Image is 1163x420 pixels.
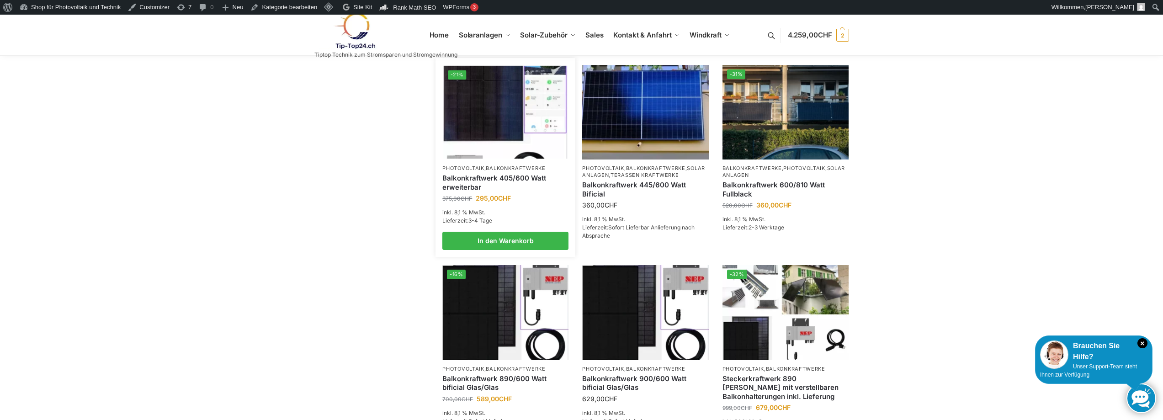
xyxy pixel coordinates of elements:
[442,265,568,360] a: -16%Bificiales Hochleistungsmodul
[582,395,617,403] bdi: 629,00
[722,65,849,159] a: -31%2 Balkonkraftwerke
[442,174,568,191] a: Balkonkraftwerk 405/600 Watt erweiterbar
[582,215,708,223] p: inkl. 8,1 % MwSt.
[722,374,849,401] a: Steckerkraftwerk 890 Watt mit verstellbaren Balkonhalterungen inkl. Lieferung
[455,15,514,56] a: Solaranlagen
[836,29,849,42] span: 2
[582,15,607,56] a: Sales
[722,366,849,372] p: ,
[582,409,708,417] p: inkl. 8,1 % MwSt.
[818,31,832,39] span: CHF
[314,52,457,58] p: Tiptop Technik zum Stromsparen und Stromgewinnung
[442,165,484,171] a: Photovoltaik
[1085,4,1134,11] span: [PERSON_NAME]
[516,15,579,56] a: Solar-Zubehör
[783,165,825,171] a: Photovoltaik
[778,404,791,411] span: CHF
[477,395,512,403] bdi: 589,00
[353,4,372,11] span: Site Kit
[1040,340,1147,362] div: Brauchen Sie Hilfe?
[722,165,845,178] a: Solaranlagen
[686,15,734,56] a: Windkraft
[722,181,849,198] a: Balkonkraftwerk 600/810 Watt Fullblack
[442,232,568,250] a: In den Warenkorb legen: „Balkonkraftwerk 405/600 Watt erweiterbar“
[486,165,545,171] a: Balkonkraftwerke
[582,374,708,392] a: Balkonkraftwerk 900/600 Watt bificial Glas/Glas
[442,396,473,403] bdi: 700,00
[462,396,473,403] span: CHF
[442,217,492,224] span: Lieferzeit:
[582,201,617,209] bdi: 360,00
[461,195,472,202] span: CHF
[582,165,708,179] p: , , ,
[788,31,832,39] span: 4.259,00
[314,12,394,49] img: Solaranlagen, Speicheranlagen und Energiesparprodukte
[582,65,708,159] img: Solaranlage für den kleinen Balkon
[722,224,784,231] span: Lieferzeit:
[582,165,705,178] a: Solaranlagen
[722,404,752,411] bdi: 999,00
[442,265,568,360] img: Bificiales Hochleistungsmodul
[1040,363,1137,378] span: Unser Support-Team steht Ihnen zur Verfügung
[722,215,849,223] p: inkl. 8,1 % MwSt.
[605,201,617,209] span: CHF
[393,4,436,11] span: Rank Math SEO
[442,195,472,202] bdi: 375,00
[626,366,685,372] a: Balkonkraftwerke
[722,265,849,360] img: 860 Watt Komplett mit Balkonhalterung
[582,224,695,239] span: Sofort Lieferbar Anlieferung nach Absprache
[442,366,568,372] p: ,
[459,31,502,39] span: Solaranlagen
[626,165,685,171] a: Balkonkraftwerke
[722,65,849,159] img: 2 Balkonkraftwerke
[690,31,722,39] span: Windkraft
[444,65,568,158] a: -21%Steckerfertig Plug & Play mit 410 Watt
[605,395,617,403] span: CHF
[788,14,849,57] nav: Cart contents
[582,366,708,372] p: ,
[476,194,511,202] bdi: 295,00
[498,194,511,202] span: CHF
[582,265,708,360] img: Bificiales Hochleistungsmodul
[582,224,695,239] span: Lieferzeit:
[1137,3,1145,11] img: Benutzerbild von Rupert Spoddig
[788,21,849,49] a: 4.259,00CHF 2
[779,201,791,209] span: CHF
[756,201,791,209] bdi: 360,00
[585,31,604,39] span: Sales
[442,366,484,372] a: Photovoltaik
[722,202,753,209] bdi: 520,00
[756,404,791,411] bdi: 679,00
[468,217,492,224] span: 3-4 Tage
[582,181,708,198] a: Balkonkraftwerk 445/600 Watt Bificial
[1137,338,1147,348] i: Schließen
[470,3,478,11] div: 3
[722,265,849,360] a: -32%860 Watt Komplett mit Balkonhalterung
[499,395,512,403] span: CHF
[611,172,679,178] a: Terassen Kraftwerke
[610,15,684,56] a: Kontakt & Anfahrt
[766,366,825,372] a: Balkonkraftwerke
[442,409,568,417] p: inkl. 8,1 % MwSt.
[442,374,568,392] a: Balkonkraftwerk 890/600 Watt bificial Glas/Glas
[520,31,568,39] span: Solar-Zubehör
[749,224,784,231] span: 2-3 Werktage
[442,165,568,172] p: ,
[722,165,782,171] a: Balkonkraftwerke
[582,366,624,372] a: Photovoltaik
[486,366,545,372] a: Balkonkraftwerke
[613,31,671,39] span: Kontakt & Anfahrt
[722,165,849,179] p: , ,
[741,404,752,411] span: CHF
[1040,340,1068,369] img: Customer service
[722,366,764,372] a: Photovoltaik
[582,165,624,171] a: Photovoltaik
[442,208,568,217] p: inkl. 8,1 % MwSt.
[444,65,568,158] img: Steckerfertig Plug & Play mit 410 Watt
[741,202,753,209] span: CHF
